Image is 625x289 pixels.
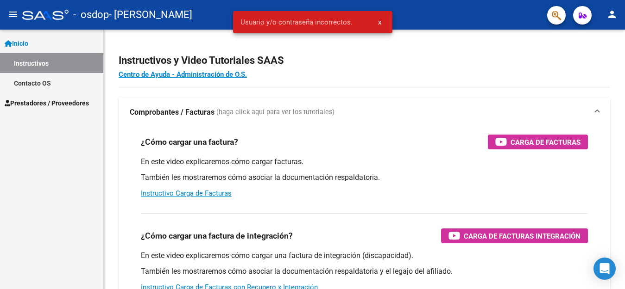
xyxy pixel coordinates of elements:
a: Centro de Ayuda - Administración de O.S. [119,70,247,79]
span: - [PERSON_NAME] [109,5,192,25]
p: En este video explicaremos cómo cargar facturas. [141,157,588,167]
p: También les mostraremos cómo asociar la documentación respaldatoria. [141,172,588,183]
mat-expansion-panel-header: Comprobantes / Facturas (haga click aquí para ver los tutoriales) [119,98,610,127]
strong: Comprobantes / Facturas [130,107,215,117]
p: En este video explicaremos cómo cargar una factura de integración (discapacidad). [141,251,588,261]
span: - osdop [73,5,109,25]
div: Open Intercom Messenger [593,258,616,280]
button: Carga de Facturas [488,135,588,149]
span: (haga click aquí para ver los tutoriales) [216,107,335,117]
span: Carga de Facturas [511,136,581,148]
mat-icon: menu [7,9,19,20]
span: Inicio [5,38,28,49]
h3: ¿Cómo cargar una factura? [141,135,238,148]
button: Carga de Facturas Integración [441,228,588,243]
span: Usuario y/o contraseña incorrectos. [240,18,353,27]
mat-icon: person [606,9,618,20]
span: Prestadores / Proveedores [5,98,89,108]
span: x [378,18,381,26]
a: Instructivo Carga de Facturas [141,189,232,197]
h2: Instructivos y Video Tutoriales SAAS [119,52,610,69]
p: También les mostraremos cómo asociar la documentación respaldatoria y el legajo del afiliado. [141,266,588,277]
h3: ¿Cómo cargar una factura de integración? [141,229,293,242]
span: Carga de Facturas Integración [464,230,581,242]
button: x [371,14,389,31]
